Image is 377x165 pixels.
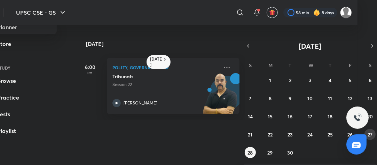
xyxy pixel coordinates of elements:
[12,6,71,19] button: UPSC CSE - GS
[305,111,316,122] button: September 17, 2025
[345,93,356,104] button: September 12, 2025
[289,77,291,84] abbr: September 2, 2025
[349,62,352,69] abbr: Friday
[248,149,253,156] abbr: September 28, 2025
[268,131,273,138] abbr: September 22, 2025
[299,41,322,51] span: [DATE]
[285,147,296,158] button: September 30, 2025
[347,131,353,138] abbr: September 26, 2025
[245,147,256,158] button: September 28, 2025
[265,147,276,158] button: September 29, 2025
[285,111,296,122] button: September 16, 2025
[305,74,316,86] button: September 3, 2025
[329,62,331,69] abbr: Thursday
[324,129,336,140] button: September 25, 2025
[309,77,312,84] abbr: September 3, 2025
[369,62,371,69] abbr: Saturday
[201,73,239,121] img: unacademy
[86,41,246,47] h4: [DATE]
[249,62,252,69] abbr: Sunday
[267,7,278,18] button: avatar
[287,149,293,156] abbr: September 30, 2025
[328,113,332,120] abbr: September 18, 2025
[268,62,273,69] abbr: Monday
[245,111,256,122] button: September 14, 2025
[285,129,296,140] button: September 23, 2025
[368,95,372,102] abbr: September 13, 2025
[245,129,256,140] button: September 21, 2025
[308,62,313,69] abbr: Wednesday
[124,100,157,106] p: [PERSON_NAME]
[285,93,296,104] button: September 9, 2025
[265,129,276,140] button: September 22, 2025
[269,77,271,84] abbr: September 1, 2025
[340,7,352,18] img: Pavithra
[367,113,373,120] abbr: September 20, 2025
[329,77,331,84] abbr: September 4, 2025
[324,74,336,86] button: September 4, 2025
[324,111,336,122] button: September 18, 2025
[348,95,352,102] abbr: September 12, 2025
[364,111,376,122] button: September 20, 2025
[76,71,104,75] p: PM
[368,131,372,138] abbr: September 27, 2025
[265,111,276,122] button: September 15, 2025
[364,129,376,140] button: September 27, 2025
[112,81,219,88] p: Session 22
[288,113,293,120] abbr: September 16, 2025
[369,77,371,84] abbr: September 6, 2025
[285,74,296,86] button: September 2, 2025
[349,77,352,84] abbr: September 5, 2025
[345,129,356,140] button: September 26, 2025
[245,93,256,104] button: September 7, 2025
[289,95,292,102] abbr: September 9, 2025
[364,93,376,104] button: September 13, 2025
[364,74,376,86] button: September 6, 2025
[253,41,367,51] button: [DATE]
[308,113,312,120] abbr: September 17, 2025
[307,131,313,138] abbr: September 24, 2025
[345,111,356,122] button: September 19, 2025
[265,74,276,86] button: September 1, 2025
[112,73,199,80] h5: Tribunals
[328,95,332,102] abbr: September 11, 2025
[345,74,356,86] button: September 5, 2025
[353,113,362,122] img: ttu
[269,9,275,16] img: avatar
[268,149,273,156] abbr: September 29, 2025
[288,131,293,138] abbr: September 23, 2025
[328,131,333,138] abbr: September 25, 2025
[324,93,336,104] button: September 11, 2025
[305,129,316,140] button: September 24, 2025
[269,95,272,102] abbr: September 8, 2025
[249,95,251,102] abbr: September 7, 2025
[307,95,313,102] abbr: September 10, 2025
[289,62,292,69] abbr: Tuesday
[76,63,104,71] h5: 6:00
[268,113,273,120] abbr: September 15, 2025
[150,56,162,68] h6: [DATE]
[248,113,253,120] abbr: September 14, 2025
[305,93,316,104] button: September 10, 2025
[248,131,252,138] abbr: September 21, 2025
[112,63,219,72] p: Polity, Governance & IR
[313,9,320,16] img: streak
[265,93,276,104] button: September 8, 2025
